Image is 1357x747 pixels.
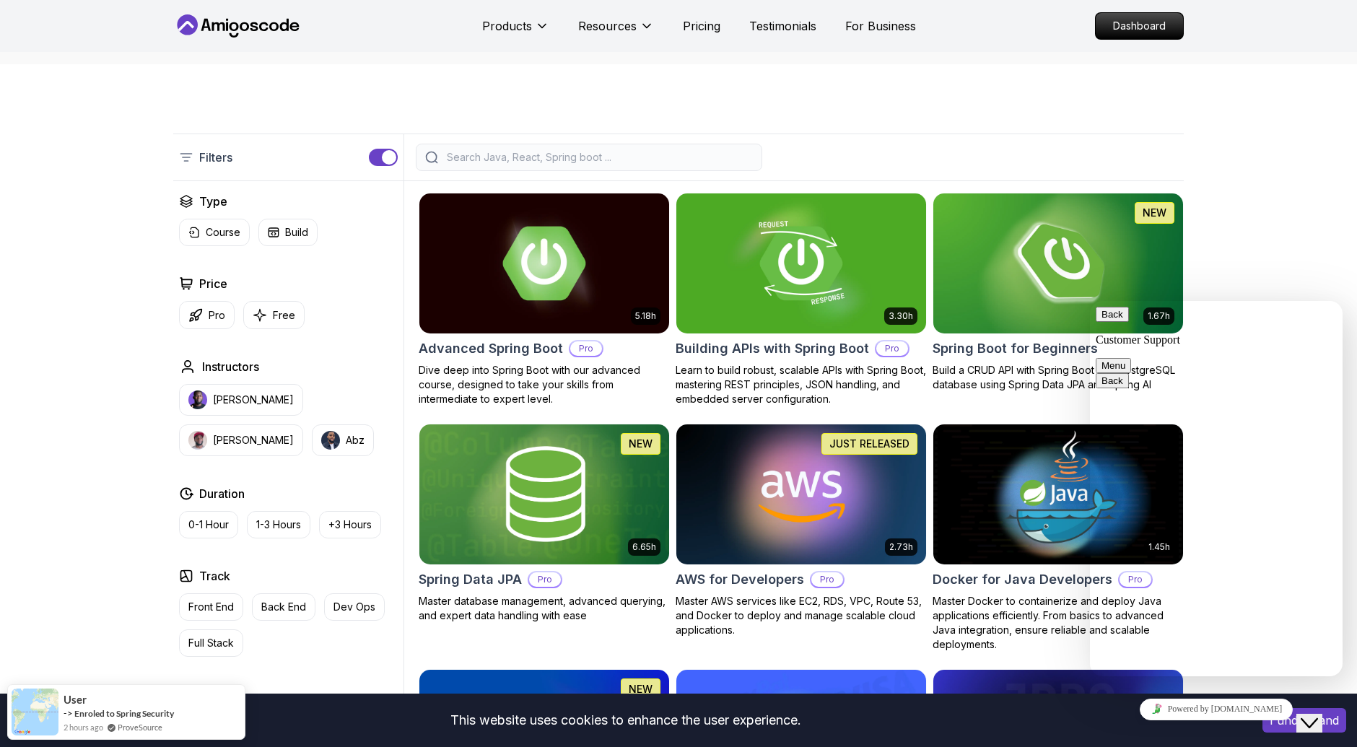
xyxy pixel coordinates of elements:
h2: Spring Data JPA [419,569,522,590]
button: Build [258,219,318,246]
p: Full Stack [188,636,234,650]
p: Front End [188,600,234,614]
a: Testimonials [749,17,816,35]
p: Free [273,308,295,323]
p: Master Docker to containerize and deploy Java applications efficiently. From basics to advanced J... [933,594,1184,652]
p: Dev Ops [333,600,375,614]
p: 5.18h [635,310,656,322]
button: instructor img[PERSON_NAME] [179,424,303,456]
a: Dashboard [1095,12,1184,40]
button: +3 Hours [319,511,381,538]
button: Products [482,17,549,46]
img: AWS for Developers card [676,424,926,564]
button: Front End [179,593,243,621]
iframe: chat widget [1090,693,1343,725]
p: Master AWS services like EC2, RDS, VPC, Route 53, and Docker to deploy and manage scalable cloud ... [676,594,927,637]
img: instructor img [188,431,207,450]
img: Advanced Spring Boot card [419,193,669,333]
p: 0-1 Hour [188,517,229,532]
img: Building APIs with Spring Boot card [676,193,926,333]
button: Back End [252,593,315,621]
span: User [64,694,87,706]
p: [PERSON_NAME] [213,433,294,447]
p: 6.65h [632,541,656,553]
h2: Docker for Java Developers [933,569,1112,590]
p: [PERSON_NAME] [213,393,294,407]
h2: Instructors [202,358,259,375]
iframe: chat widget [1090,301,1343,676]
p: NEW [1143,206,1166,220]
a: Docker for Java Developers card1.45hDocker for Java DevelopersProMaster Docker to containerize an... [933,424,1184,652]
p: JUST RELEASED [829,437,909,451]
h2: Type [199,193,227,210]
p: 2.73h [889,541,913,553]
p: Pro [811,572,843,587]
button: Pro [179,301,235,329]
p: Course [206,225,240,240]
p: Pro [209,308,225,323]
button: instructor img[PERSON_NAME] [179,384,303,416]
a: For Business [845,17,916,35]
iframe: chat widget [1296,689,1343,733]
a: Pricing [683,17,720,35]
a: Building APIs with Spring Boot card3.30hBuilding APIs with Spring BootProLearn to build robust, s... [676,193,927,406]
h2: Advanced Spring Boot [419,338,563,359]
p: Learn to build robust, scalable APIs with Spring Boot, mastering REST principles, JSON handling, ... [676,363,927,406]
button: Resources [578,17,654,46]
p: NEW [629,437,653,451]
img: Docker for Java Developers card [933,424,1183,564]
h2: Building APIs with Spring Boot [676,338,869,359]
a: Spring Data JPA card6.65hNEWSpring Data JPAProMaster database management, advanced querying, and ... [419,424,670,623]
p: Back End [261,600,306,614]
div: This website uses cookies to enhance the user experience. [11,704,1241,736]
img: Spring Boot for Beginners card [933,193,1183,333]
a: Enroled to Spring Security [74,708,174,719]
p: 1-3 Hours [256,517,301,532]
p: Products [482,17,532,35]
p: Resources [578,17,637,35]
img: instructor img [321,431,340,450]
img: instructor img [188,390,207,409]
button: 1-3 Hours [247,511,310,538]
p: Build a CRUD API with Spring Boot and PostgreSQL database using Spring Data JPA and Spring AI [933,363,1184,392]
p: Pro [570,341,602,356]
button: instructor imgAbz [312,424,374,456]
p: +3 Hours [328,517,372,532]
p: Abz [346,433,365,447]
a: ProveSource [118,721,162,733]
span: -> [64,707,73,719]
p: Dashboard [1096,13,1183,39]
button: Full Stack [179,629,243,657]
p: Build [285,225,308,240]
span: 2 hours ago [64,721,103,733]
p: 3.30h [889,310,913,322]
p: Dive deep into Spring Boot with our advanced course, designed to take your skills from intermedia... [419,363,670,406]
button: Course [179,219,250,246]
p: Pro [876,341,908,356]
a: AWS for Developers card2.73hJUST RELEASEDAWS for DevelopersProMaster AWS services like EC2, RDS, ... [676,424,927,637]
h2: AWS for Developers [676,569,804,590]
h2: Price [199,275,227,292]
a: Spring Boot for Beginners card1.67hNEWSpring Boot for BeginnersBuild a CRUD API with Spring Boot ... [933,193,1184,392]
h2: Spring Boot for Beginners [933,338,1098,359]
p: Pro [529,572,561,587]
p: Filters [199,149,232,166]
h2: Duration [199,485,245,502]
button: Dev Ops [324,593,385,621]
input: Search Java, React, Spring boot ... [444,150,753,165]
button: Free [243,301,305,329]
a: Advanced Spring Boot card5.18hAdvanced Spring BootProDive deep into Spring Boot with our advanced... [419,193,670,406]
h2: Track [199,567,230,585]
